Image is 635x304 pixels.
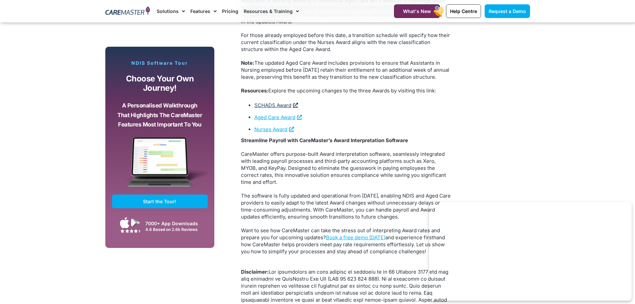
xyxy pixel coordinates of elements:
iframe: Popup CTA [429,202,632,301]
a: Request a Demo [485,4,530,18]
p: Want to see how CareMaster can take the stress out of interpreting Award rates and prepare you fo... [241,227,451,255]
strong: Note: [241,60,254,66]
a: Help Centre [446,4,481,18]
a: SCHADS Award [254,102,298,108]
a: Nurses Award [254,126,294,132]
a: What's New [394,4,440,18]
p: A personalised walkthrough that highlights the CareMaster features most important to you [117,101,203,129]
span: Help Centre [450,8,477,14]
strong: Resources: [241,87,268,94]
a: Start the Tour! [112,195,208,208]
span: Request a Demo [489,8,526,14]
div: 4.6 Based on 2.6k Reviews [145,227,204,232]
p: For those already employed before this date, a transition schedule will specify how their current... [241,32,451,53]
img: Google Play App Icon [131,218,140,228]
span: Start the Tour! [143,199,176,204]
a: Book a free demo [DATE] [326,234,385,241]
p: Choose your own journey! [117,74,203,93]
img: Apple App Store Icon [120,217,129,228]
span: What's New [403,8,431,14]
p: CareMaster offers purpose-built Award interpretation software, seamlessly integrated with leading... [241,150,451,186]
p: The updated Aged Care Award includes provisions to ensure that Assistants in Nursing employed bef... [241,59,451,80]
img: CareMaster Software Mockup on Screen [112,137,208,195]
a: Aged Care Award [254,114,302,120]
img: CareMaster Logo [105,6,150,16]
p: NDIS Software Tour [112,60,208,66]
p: The software is fully updated and operational from [DATE], enabling NDIS and Aged Care providers ... [241,192,451,220]
img: Google Play Store App Review Stars [120,229,140,233]
span: Disclaimer: [241,269,269,275]
div: 7000+ App Downloads [145,220,204,227]
p: Explore the upcoming changes to the three Awards by visiting this link: [241,87,451,94]
strong: Streamline Payroll with CareMaster’s Award Interpretation Software [241,137,408,143]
